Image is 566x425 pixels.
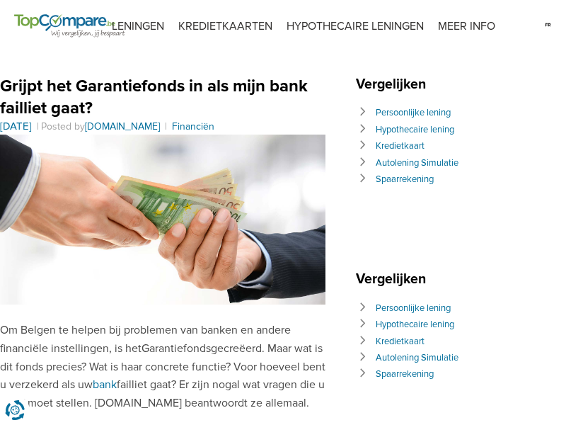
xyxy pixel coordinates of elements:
a: Financiën [172,120,214,132]
span: Vergelijken [356,76,433,93]
a: Spaarrekening [376,368,434,380]
a: Persoonlijke lening [376,107,451,118]
img: fr.svg [544,14,552,35]
a: Hypothecaire lening [376,319,454,330]
span: Posted by [41,120,163,132]
span: Vergelijken [356,271,433,288]
a: Spaarrekening [376,174,434,185]
a: [DOMAIN_NAME] [85,120,160,132]
a: Kredietkaart [376,336,424,347]
a: Kredietkaart [376,140,424,152]
a: bank [93,378,117,392]
a: Hypothecaire lening [376,124,454,135]
span: | [163,120,169,132]
span: Garantiefonds [141,341,211,356]
a: Autolening Simulatie [376,157,458,169]
a: Autolening Simulatie [376,352,458,363]
a: Persoonlijke lening [376,302,451,314]
span: | [35,120,41,132]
